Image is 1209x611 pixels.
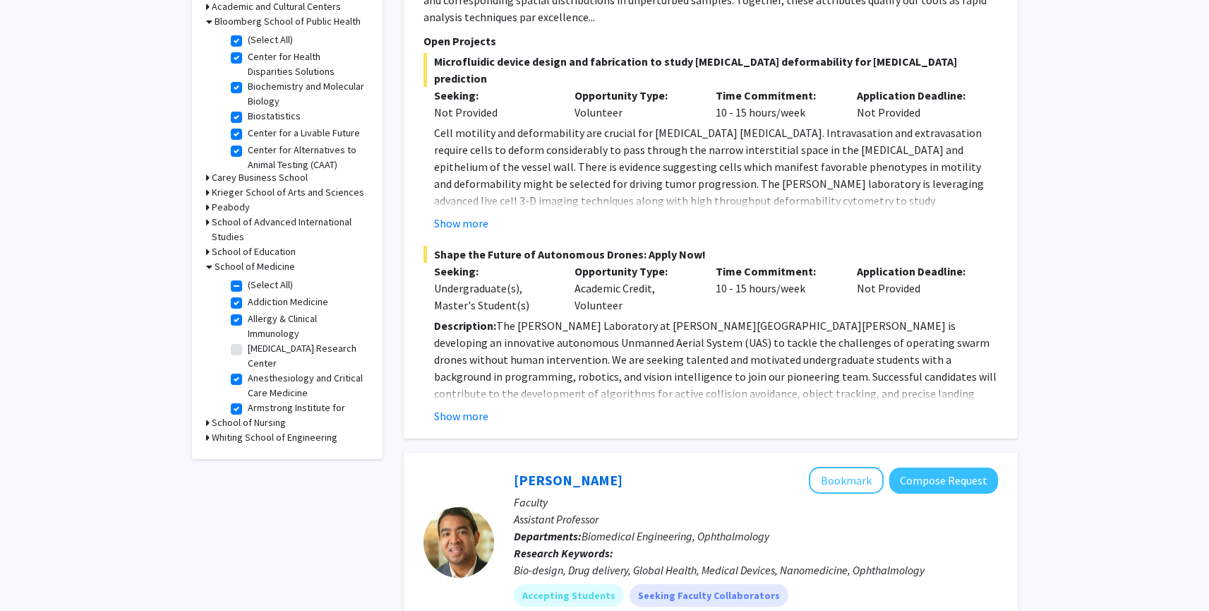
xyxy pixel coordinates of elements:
[846,87,987,121] div: Not Provided
[857,87,977,104] p: Application Deadline:
[212,244,296,259] h3: School of Education
[11,547,60,600] iframe: Chat
[248,49,365,79] label: Center for Health Disparities Solutions
[248,109,301,124] label: Biostatistics
[564,87,705,121] div: Volunteer
[423,246,998,263] span: Shape the Future of Autonomous Drones: Apply Now!
[809,467,884,494] button: Add Kunal Parikh to Bookmarks
[248,143,365,172] label: Center for Alternatives to Animal Testing (CAAT)
[212,200,250,215] h3: Peabody
[564,263,705,314] div: Academic Credit, Volunteer
[248,401,365,430] label: Armstrong Institute for Patient Safety and Quality
[575,263,694,280] p: Opportunity Type:
[212,170,308,185] h3: Carey Business School
[716,263,836,280] p: Time Commitment:
[434,104,554,121] div: Not Provided
[434,124,998,226] p: Cell motility and deformability are crucial for [MEDICAL_DATA] [MEDICAL_DATA]. Intravasation and ...
[434,408,488,425] button: Show more
[705,263,846,314] div: 10 - 15 hours/week
[575,87,694,104] p: Opportunity Type:
[423,32,998,49] p: Open Projects
[248,79,365,109] label: Biochemistry and Molecular Biology
[434,317,998,419] p: The [PERSON_NAME] Laboratory at [PERSON_NAME][GEOGRAPHIC_DATA][PERSON_NAME] is developing an inno...
[423,53,998,87] span: Microfluidic device design and fabrication to study [MEDICAL_DATA] deformability for [MEDICAL_DAT...
[248,278,293,292] label: (Select All)
[215,259,295,274] h3: School of Medicine
[846,263,987,314] div: Not Provided
[248,341,365,371] label: [MEDICAL_DATA] Research Center
[248,126,360,141] label: Center for a Livable Future
[248,371,365,401] label: Anesthesiology and Critical Care Medicine
[716,87,836,104] p: Time Commitment:
[212,185,364,200] h3: Krieger School of Arts and Sciences
[434,280,554,314] div: Undergraduate(s), Master's Student(s)
[514,546,613,560] b: Research Keywords:
[514,529,582,543] b: Departments:
[212,415,286,430] h3: School of Nursing
[514,511,998,528] p: Assistant Professor
[434,215,488,232] button: Show more
[248,312,365,341] label: Allergy & Clinical Immunology
[514,584,624,607] mat-chip: Accepting Students
[889,468,998,494] button: Compose Request to Kunal Parikh
[857,263,977,280] p: Application Deadline:
[434,319,496,333] strong: Description:
[434,263,554,280] p: Seeking:
[248,32,293,47] label: (Select All)
[514,494,998,511] p: Faculty
[212,215,368,244] h3: School of Advanced International Studies
[514,471,622,489] a: [PERSON_NAME]
[248,295,328,309] label: Addiction Medicine
[514,562,998,579] div: Bio-design, Drug delivery, Global Health, Medical Devices, Nanomedicine, Ophthalmology
[582,529,769,543] span: Biomedical Engineering, Ophthalmology
[630,584,788,607] mat-chip: Seeking Faculty Collaborators
[705,87,846,121] div: 10 - 15 hours/week
[434,87,554,104] p: Seeking:
[215,14,361,29] h3: Bloomberg School of Public Health
[212,430,337,445] h3: Whiting School of Engineering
